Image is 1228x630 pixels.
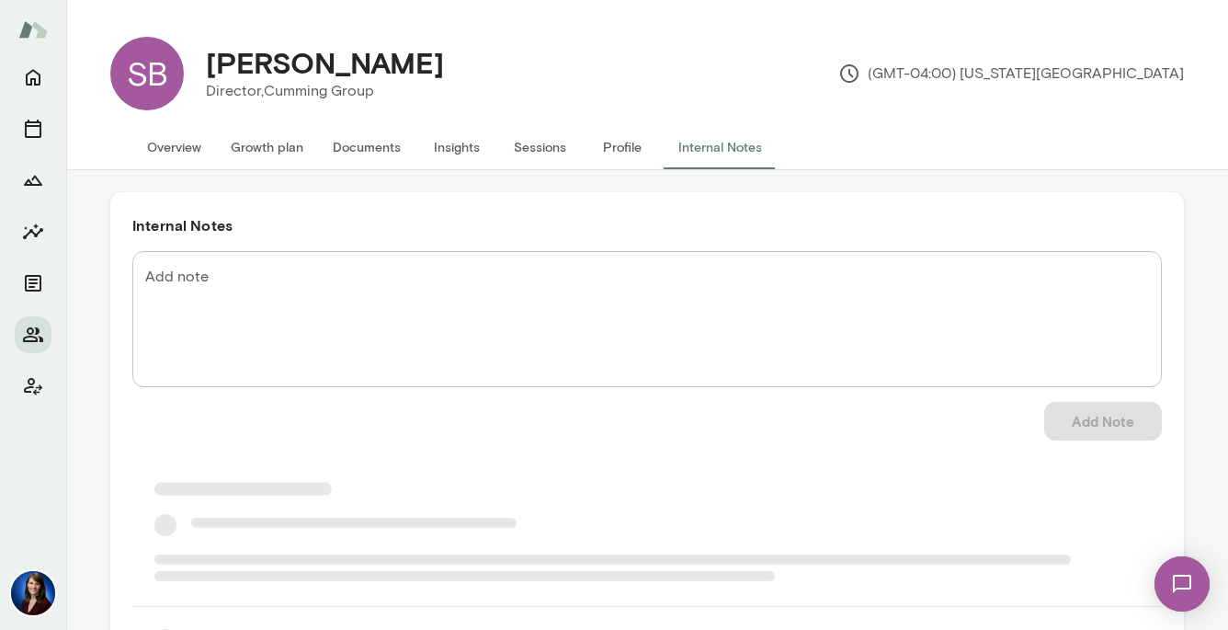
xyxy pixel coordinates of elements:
[664,125,777,169] button: Internal Notes
[15,162,51,199] button: Growth Plan
[415,125,498,169] button: Insights
[581,125,664,169] button: Profile
[206,45,444,80] h4: [PERSON_NAME]
[11,571,55,615] img: Julie Rollauer
[838,63,1184,85] p: (GMT-04:00) [US_STATE][GEOGRAPHIC_DATA]
[110,37,184,110] div: SB
[206,80,444,102] p: Director, Cumming Group
[318,125,415,169] button: Documents
[132,125,216,169] button: Overview
[15,59,51,96] button: Home
[216,125,318,169] button: Growth plan
[132,214,1162,236] h6: Internal Notes
[15,213,51,250] button: Insights
[498,125,581,169] button: Sessions
[15,316,51,353] button: Members
[15,110,51,147] button: Sessions
[15,368,51,405] button: Client app
[18,12,48,47] img: Mento
[15,265,51,302] button: Documents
